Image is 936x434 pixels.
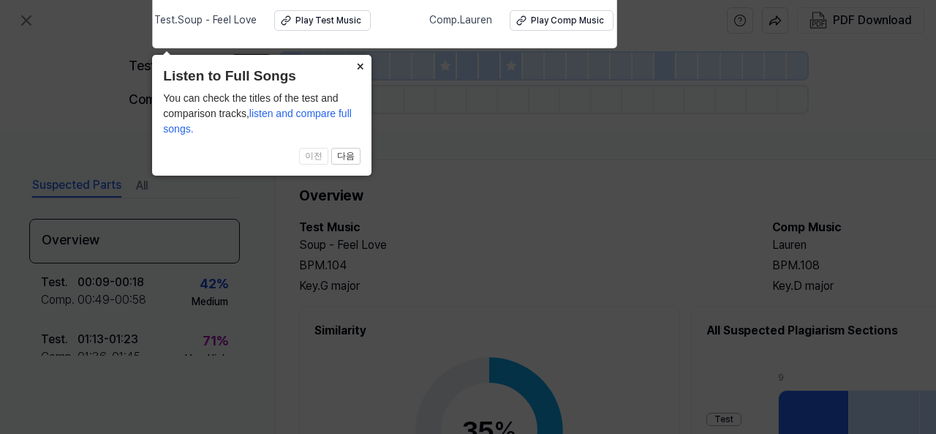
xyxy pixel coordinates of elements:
[531,15,604,27] div: Play Comp Music
[348,55,371,75] button: Close
[163,91,361,137] div: You can check the titles of the test and comparison tracks,
[154,13,257,28] span: Test . Soup - Feel Love
[429,13,492,28] span: Comp . Lauren
[163,108,352,135] span: listen and compare full songs.
[510,10,614,31] button: Play Comp Music
[274,10,371,31] button: Play Test Music
[163,66,361,87] header: Listen to Full Songs
[331,148,361,165] button: 다음
[295,15,361,27] div: Play Test Music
